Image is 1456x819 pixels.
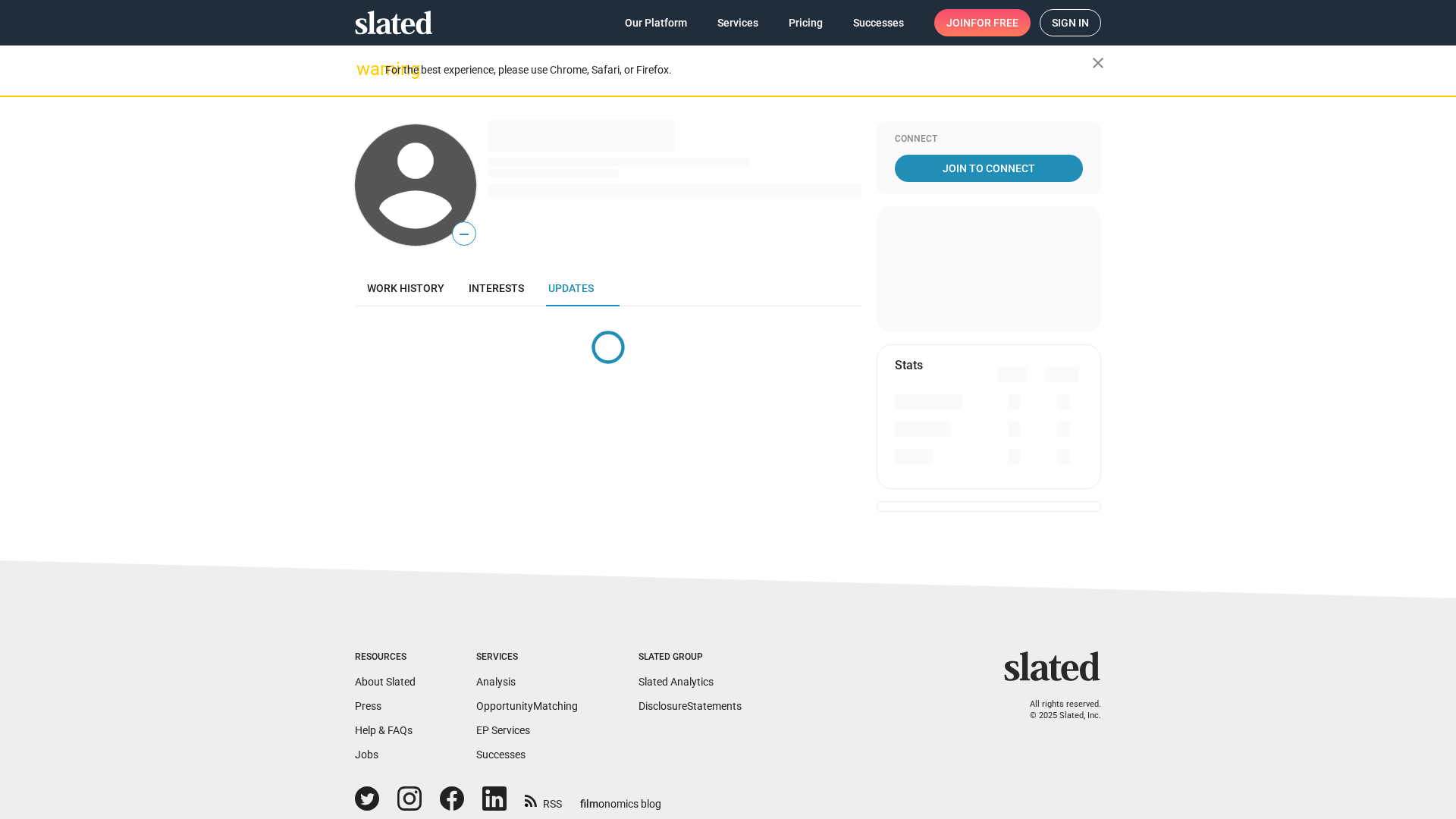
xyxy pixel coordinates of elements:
a: Successes [841,9,916,36]
a: Our Platform [613,9,699,36]
span: Interests [469,282,524,294]
div: Connect [895,133,1083,146]
div: Resources [355,651,416,664]
a: Services [705,9,770,36]
div: Services [476,651,578,664]
a: Work history [355,270,457,306]
a: Press [355,700,381,712]
a: Join To Connect [895,155,1083,182]
a: RSS [525,788,562,811]
a: Joinfor free [934,9,1031,36]
a: DisclosureStatements [639,700,742,712]
a: Help & FAQs [355,724,413,736]
span: Services [717,9,758,36]
span: film [580,798,598,810]
a: filmonomics blog [580,785,661,811]
a: Pricing [777,9,835,36]
a: Sign in [1040,9,1101,36]
a: Slated Analytics [639,676,714,688]
a: OpportunityMatching [476,700,578,712]
a: Jobs [355,748,378,761]
span: Join [946,9,1018,36]
div: For the best experience, please use Chrome, Safari, or Firefox. [385,60,1092,80]
p: All rights reserved. © 2025 Slated, Inc. [1014,699,1101,721]
div: Slated Group [639,651,742,664]
a: EP Services [476,724,530,736]
a: About Slated [355,676,416,688]
mat-card-title: Stats [895,357,923,373]
span: Sign in [1052,10,1089,36]
a: Analysis [476,676,516,688]
mat-icon: close [1089,54,1107,72]
mat-icon: warning [356,60,375,78]
span: — [453,224,475,244]
a: Updates [536,270,606,306]
span: Updates [548,282,594,294]
span: Our Platform [625,9,687,36]
a: Successes [476,748,526,761]
span: for free [971,9,1018,36]
span: Successes [853,9,904,36]
span: Join To Connect [898,155,1080,182]
span: Work history [367,282,444,294]
span: Pricing [789,9,823,36]
a: Interests [457,270,536,306]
